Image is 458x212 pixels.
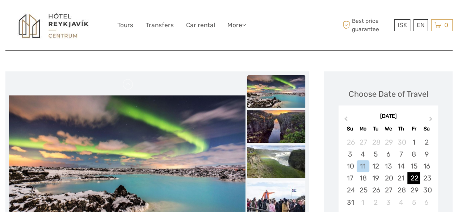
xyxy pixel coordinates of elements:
div: Choose Wednesday, May 27th, 2026 [382,184,395,196]
div: Choose Saturday, May 16th, 2026 [420,160,433,172]
div: Choose Date of Travel [349,88,428,100]
div: Tu [369,124,382,134]
div: Choose Saturday, May 2nd, 2026 [420,136,433,148]
div: Fr [407,124,420,134]
div: Choose Friday, May 29th, 2026 [407,184,420,196]
div: Choose Tuesday, May 19th, 2026 [369,172,382,184]
a: Car rental [186,20,215,30]
div: EN [413,19,428,31]
span: ISK [398,21,407,29]
div: Choose Friday, May 8th, 2026 [407,148,420,160]
a: Tours [117,20,133,30]
div: Choose Tuesday, May 5th, 2026 [369,148,382,160]
div: Choose Saturday, May 30th, 2026 [420,184,433,196]
button: Next Month [426,115,437,126]
div: Choose Tuesday, April 28th, 2026 [369,136,382,148]
div: Choose Sunday, May 24th, 2026 [344,184,356,196]
div: Choose Wednesday, May 13th, 2026 [382,160,395,172]
div: Choose Tuesday, May 12th, 2026 [369,160,382,172]
div: Choose Wednesday, April 29th, 2026 [382,136,395,148]
div: Choose Thursday, June 4th, 2026 [395,196,407,208]
div: Choose Tuesday, June 2nd, 2026 [369,196,382,208]
div: Choose Wednesday, May 20th, 2026 [382,172,395,184]
div: Choose Thursday, May 7th, 2026 [395,148,407,160]
div: Choose Monday, May 18th, 2026 [357,172,369,184]
div: Sa [420,124,433,134]
div: Choose Friday, May 15th, 2026 [407,160,420,172]
div: Choose Sunday, May 17th, 2026 [344,172,356,184]
div: Choose Sunday, May 31st, 2026 [344,196,356,208]
div: Choose Saturday, May 23rd, 2026 [420,172,433,184]
img: 78f1bb707dad47c09db76e797c3c6590_slider_thumbnail.jpeg [247,75,305,108]
button: Previous Month [339,115,351,126]
div: Mo [357,124,369,134]
div: Choose Wednesday, May 6th, 2026 [382,148,395,160]
div: Choose Monday, May 4th, 2026 [357,148,369,160]
div: Choose Thursday, May 28th, 2026 [395,184,407,196]
div: Choose Friday, June 5th, 2026 [407,196,420,208]
div: Choose Tuesday, May 26th, 2026 [369,184,382,196]
div: Choose Thursday, May 21st, 2026 [395,172,407,184]
div: Choose Saturday, June 6th, 2026 [420,196,433,208]
span: Best price guarantee [341,17,392,33]
div: Choose Monday, May 25th, 2026 [357,184,369,196]
div: Su [344,124,356,134]
div: [DATE] [339,113,438,120]
p: We're away right now. Please check back later! [10,13,82,18]
div: Choose Wednesday, June 3rd, 2026 [382,196,395,208]
span: 0 [443,21,449,29]
div: Choose Saturday, May 9th, 2026 [420,148,433,160]
img: cab6d99a5bd74912b036808e1cb13ef3_slider_thumbnail.jpeg [247,110,305,143]
div: Choose Thursday, May 14th, 2026 [395,160,407,172]
div: Choose Monday, June 1st, 2026 [357,196,369,208]
div: Choose Friday, May 22nd, 2026 [407,172,420,184]
div: Choose Sunday, May 3rd, 2026 [344,148,356,160]
div: Choose Thursday, April 30th, 2026 [395,136,407,148]
div: Choose Monday, April 27th, 2026 [357,136,369,148]
img: 1302-193844b0-62ee-484d-874e-72dc28c7b514_logo_big.jpg [14,10,93,41]
div: Choose Sunday, May 10th, 2026 [344,160,356,172]
div: Choose Monday, May 11th, 2026 [357,160,369,172]
div: Choose Sunday, April 26th, 2026 [344,136,356,148]
div: Choose Friday, May 1st, 2026 [407,136,420,148]
div: Th [395,124,407,134]
div: month 2026-05 [341,136,436,208]
a: More [227,20,246,30]
button: Open LiveChat chat widget [83,11,92,20]
a: Transfers [146,20,174,30]
img: 76eb495e1aed4192a316e241461509b3_slider_thumbnail.jpeg [247,145,305,178]
div: We [382,124,395,134]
